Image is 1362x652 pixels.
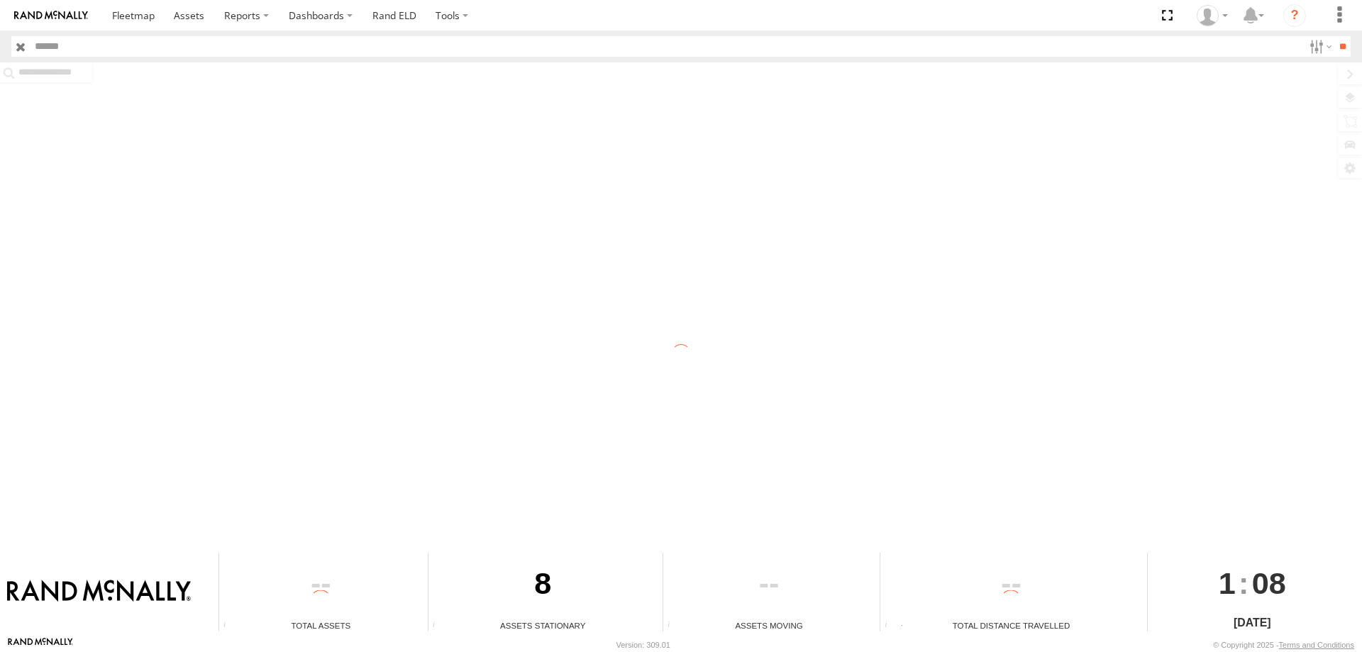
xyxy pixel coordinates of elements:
div: Total number of assets current in transit. [663,621,685,631]
div: : [1148,553,1357,614]
div: Total distance travelled by all assets within specified date range and applied filters [880,621,902,631]
div: Total Assets [219,619,422,631]
div: [DATE] [1148,614,1357,631]
span: 1 [1219,553,1236,614]
a: Visit our Website [8,638,73,652]
div: Total number of assets current stationary. [428,621,450,631]
div: Total Distance Travelled [880,619,1141,631]
img: Rand McNally [7,580,191,604]
div: Total number of Enabled Assets [219,621,240,631]
div: Chase Tanke [1192,5,1233,26]
div: Version: 309.01 [616,641,670,649]
div: © Copyright 2025 - [1213,641,1354,649]
div: Assets Stationary [428,619,658,631]
img: rand-logo.svg [14,11,88,21]
div: 8 [428,553,658,619]
span: 08 [1252,553,1286,614]
a: Terms and Conditions [1279,641,1354,649]
div: Assets Moving [663,619,875,631]
i: ? [1283,4,1306,27]
label: Search Filter Options [1304,36,1334,57]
